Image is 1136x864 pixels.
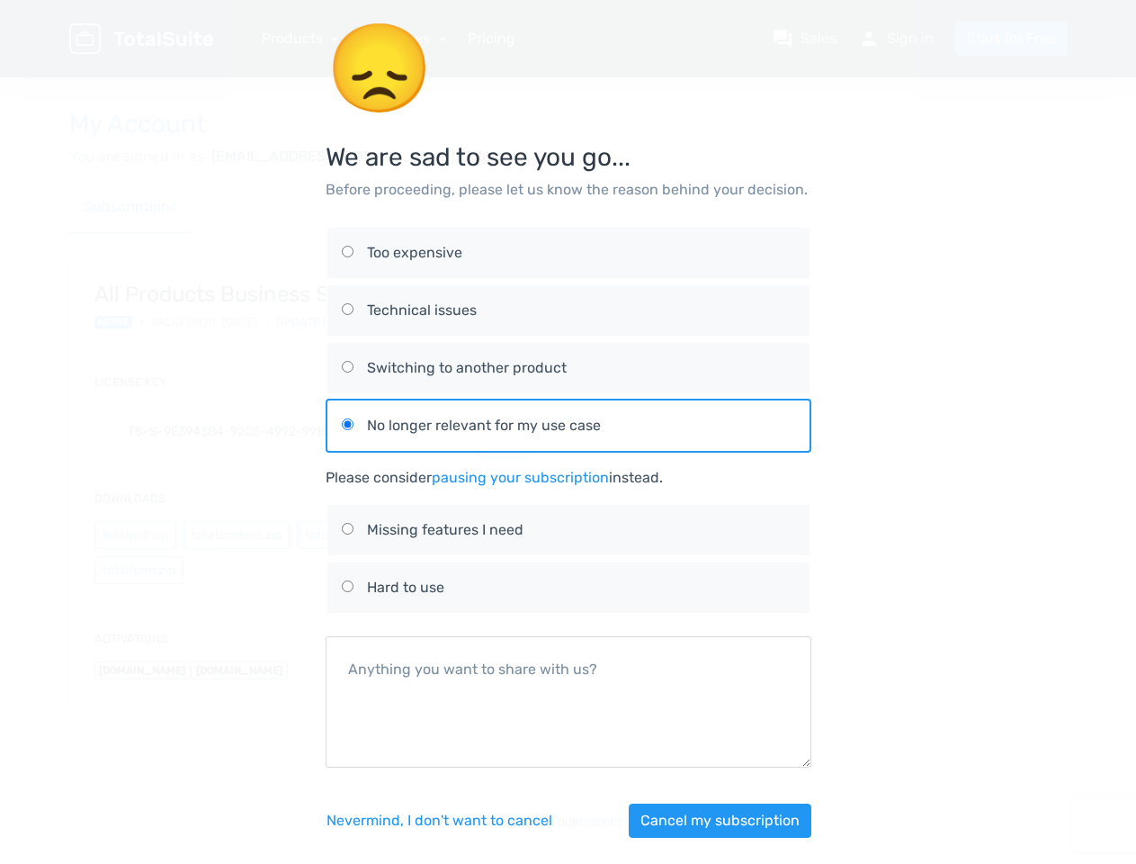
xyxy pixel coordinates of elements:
[342,228,795,278] label: Too expensive
[326,804,553,838] button: Nevermind, I don't want to cancel
[367,519,795,541] div: Missing features I need
[367,577,795,598] div: Hard to use
[342,361,353,373] input: Switching to another product Switching to another product
[342,523,353,535] input: Missing features I need Missing features I need
[342,418,353,430] input: No longer relevant for my use case No longer relevant for my use case
[629,804,811,838] button: Cancel my subscription
[326,22,811,172] h3: We are sad to see you go...
[342,246,353,257] input: Too expensive Too expensive
[326,179,811,201] p: Before proceeding, please let us know the reason behind your decision.
[326,467,811,489] div: Please consider instead.
[342,343,795,393] label: Switching to another product
[342,505,795,555] label: Missing features I need
[432,469,609,486] a: pausing your subscription
[342,303,353,315] input: Technical issues Technical issues
[367,357,795,379] div: Switching to another product
[367,300,795,321] div: Technical issues
[342,580,353,592] input: Hard to use Hard to use
[342,285,795,336] label: Technical issues
[367,415,795,436] div: No longer relevant for my use case
[342,400,795,451] label: No longer relevant for my use case
[367,242,795,264] div: Too expensive
[342,562,795,613] label: Hard to use
[326,17,434,120] span: 😞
